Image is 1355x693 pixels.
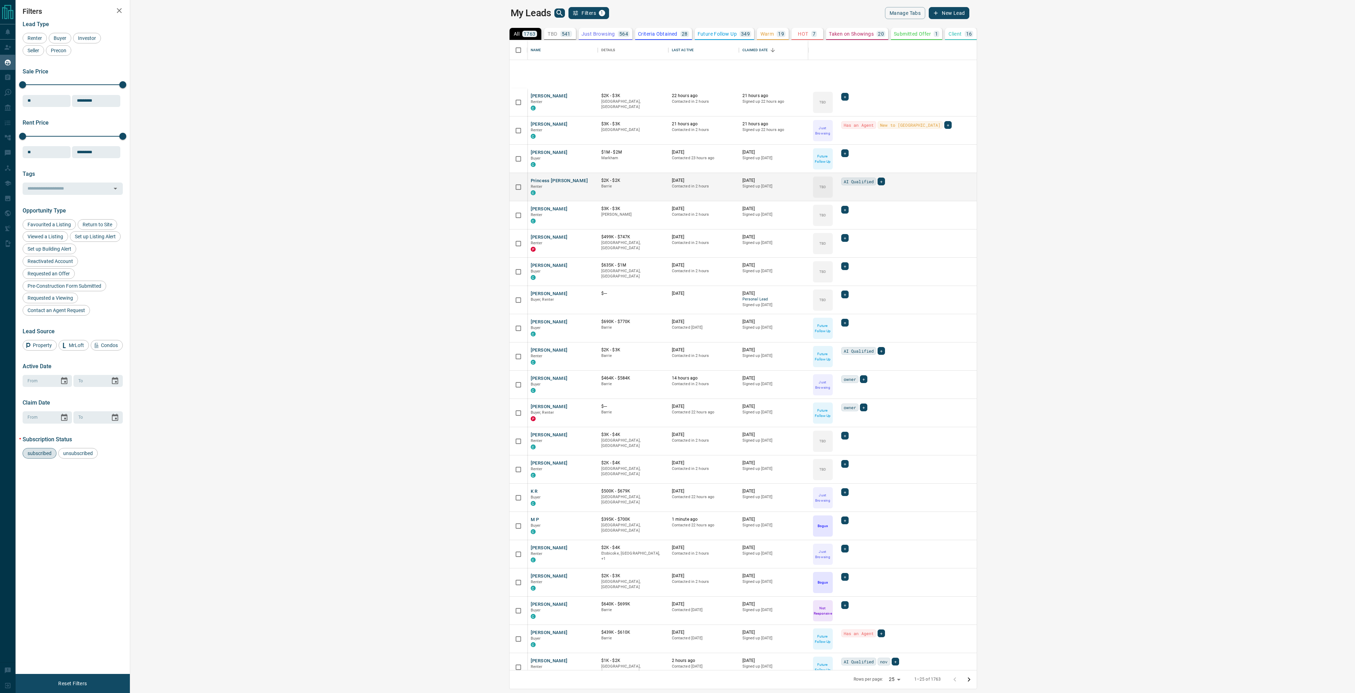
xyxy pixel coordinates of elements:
p: 21 hours ago [672,121,735,127]
h2: Filters [23,7,123,16]
span: unsubscribed [61,450,95,456]
span: Reactivated Account [25,258,76,264]
p: HOT [798,31,808,36]
span: subscribed [25,450,54,456]
p: TBD [819,100,826,105]
div: Requested a Viewing [23,293,78,303]
p: Signed up [DATE] [742,268,806,274]
button: [PERSON_NAME] [531,319,568,325]
span: Renter [531,184,543,189]
button: [PERSON_NAME] [531,121,568,128]
p: [DATE] [742,291,806,297]
button: [PERSON_NAME] [531,375,568,382]
span: Renter [531,467,543,471]
span: Precon [48,48,69,53]
span: Buyer, Renter [531,297,554,302]
span: + [844,489,846,496]
p: TBD [819,213,826,218]
p: [GEOGRAPHIC_DATA], [GEOGRAPHIC_DATA] [601,466,665,477]
p: $500K - $679K [601,488,665,494]
button: Open [110,184,120,193]
div: Property [23,340,57,351]
p: [DATE] [742,432,806,438]
p: $--- [601,291,665,297]
p: Contacted in 2 hours [672,212,735,217]
p: All [514,31,519,36]
div: condos.ca [531,106,536,110]
button: Princess [PERSON_NAME] [531,178,588,184]
span: Viewed a Listing [25,234,66,239]
div: Details [601,40,615,60]
p: Future Follow Up [698,31,737,36]
p: Signed up [DATE] [742,325,806,330]
p: 1763 [524,31,536,36]
p: TBD [819,297,826,303]
p: Contacted in 2 hours [672,466,735,472]
span: Renter [531,100,543,104]
p: Barrie [601,184,665,189]
p: 16 [966,31,972,36]
p: Submitted Offer [894,31,931,36]
p: Barrie [601,325,665,330]
p: [DATE] [672,460,735,466]
p: $3K - $3K [601,206,665,212]
div: + [841,291,849,298]
p: $499K - $747K [601,234,665,240]
span: Renter [531,128,543,132]
div: + [841,488,849,496]
span: Renter [531,438,543,443]
p: 28 [682,31,688,36]
button: [PERSON_NAME] [531,601,568,608]
p: Contacted in 2 hours [672,127,735,133]
div: subscribed [23,448,56,459]
span: + [880,630,883,637]
div: + [860,375,867,383]
span: + [844,291,846,298]
div: Viewed a Listing [23,231,68,242]
p: 564 [619,31,628,36]
p: [DATE] [672,319,735,325]
p: [GEOGRAPHIC_DATA], [GEOGRAPHIC_DATA] [601,268,665,279]
button: [PERSON_NAME] [531,545,568,551]
div: + [878,629,885,637]
p: [DATE] [742,488,806,494]
p: Criteria Obtained [638,31,677,36]
button: [PERSON_NAME] [531,658,568,664]
p: Warm [760,31,774,36]
p: [DATE] [672,262,735,268]
button: [PERSON_NAME] [531,347,568,354]
p: TBD [819,438,826,444]
span: + [844,573,846,580]
p: $2K - $4K [601,460,665,466]
p: [GEOGRAPHIC_DATA], [GEOGRAPHIC_DATA] [601,522,665,533]
div: condos.ca [531,134,536,139]
span: Sale Price [23,68,48,75]
p: [DATE] [672,149,735,155]
p: Contacted in 2 hours [672,381,735,387]
p: $2K - $3K [601,93,665,99]
p: 21 hours ago [742,93,806,99]
span: Buyer, Renter [531,410,554,415]
p: Contacted 23 hours ago [672,155,735,161]
p: Signed up [DATE] [742,466,806,472]
span: owner [844,404,856,411]
p: 19 [778,31,784,36]
span: Buyer [531,382,541,387]
span: Investor [76,35,98,41]
span: Requested a Viewing [25,295,76,301]
span: Seller [25,48,42,53]
div: Renter [23,33,47,43]
button: [PERSON_NAME] [531,149,568,156]
p: TBD [819,184,826,190]
p: Contacted in 2 hours [672,99,735,104]
p: [DATE] [742,178,806,184]
p: Future Follow Up [814,154,832,164]
p: 541 [562,31,571,36]
div: condos.ca [531,275,536,280]
p: 22 hours ago [672,93,735,99]
div: condos.ca [531,190,536,195]
span: Property [30,342,54,348]
p: Just Browsing [814,125,832,136]
button: Sort [768,45,778,55]
p: Barrie [601,381,665,387]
